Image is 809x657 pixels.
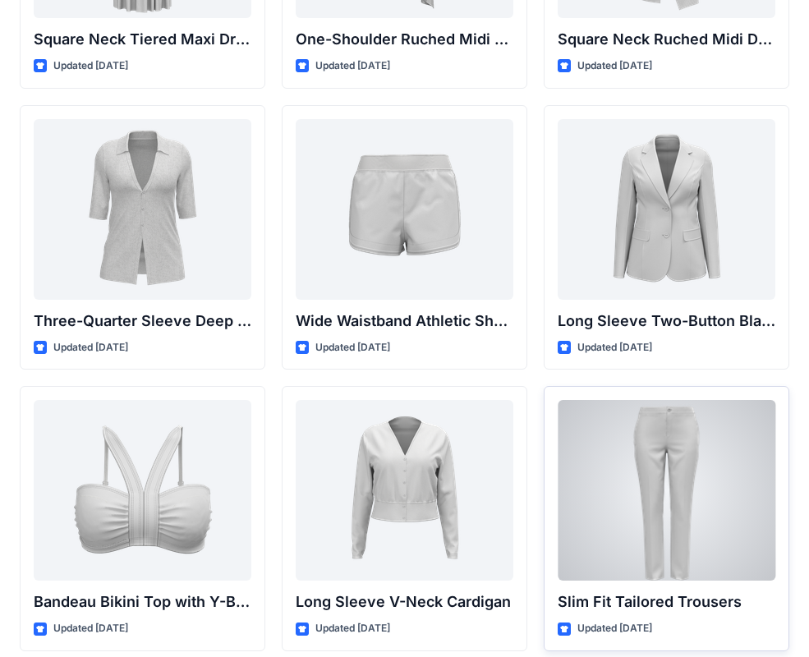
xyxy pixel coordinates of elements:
p: Bandeau Bikini Top with Y-Back Straps and Stitch Detail [34,590,251,613]
p: Three-Quarter Sleeve Deep V-Neck Button-Down Top [34,310,251,333]
a: Bandeau Bikini Top with Y-Back Straps and Stitch Detail [34,400,251,581]
p: Slim Fit Tailored Trousers [558,590,775,613]
a: Long Sleeve Two-Button Blazer with Flap Pockets [558,119,775,300]
p: One-Shoulder Ruched Midi Dress with Asymmetrical Hem [296,28,513,51]
p: Updated [DATE] [53,339,128,356]
p: Wide Waistband Athletic Shorts [296,310,513,333]
a: Three-Quarter Sleeve Deep V-Neck Button-Down Top [34,119,251,300]
p: Square Neck Ruched Midi Dress with Asymmetrical Hem [558,28,775,51]
p: Long Sleeve Two-Button Blazer with Flap Pockets [558,310,775,333]
p: Updated [DATE] [315,57,390,75]
p: Updated [DATE] [315,620,390,637]
p: Square Neck Tiered Maxi Dress with Ruffle Sleeves [34,28,251,51]
p: Updated [DATE] [577,57,652,75]
a: Wide Waistband Athletic Shorts [296,119,513,300]
p: Updated [DATE] [53,57,128,75]
p: Updated [DATE] [577,339,652,356]
p: Updated [DATE] [577,620,652,637]
p: Updated [DATE] [53,620,128,637]
a: Slim Fit Tailored Trousers [558,400,775,581]
a: Long Sleeve V-Neck Cardigan [296,400,513,581]
p: Updated [DATE] [315,339,390,356]
p: Long Sleeve V-Neck Cardigan [296,590,513,613]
